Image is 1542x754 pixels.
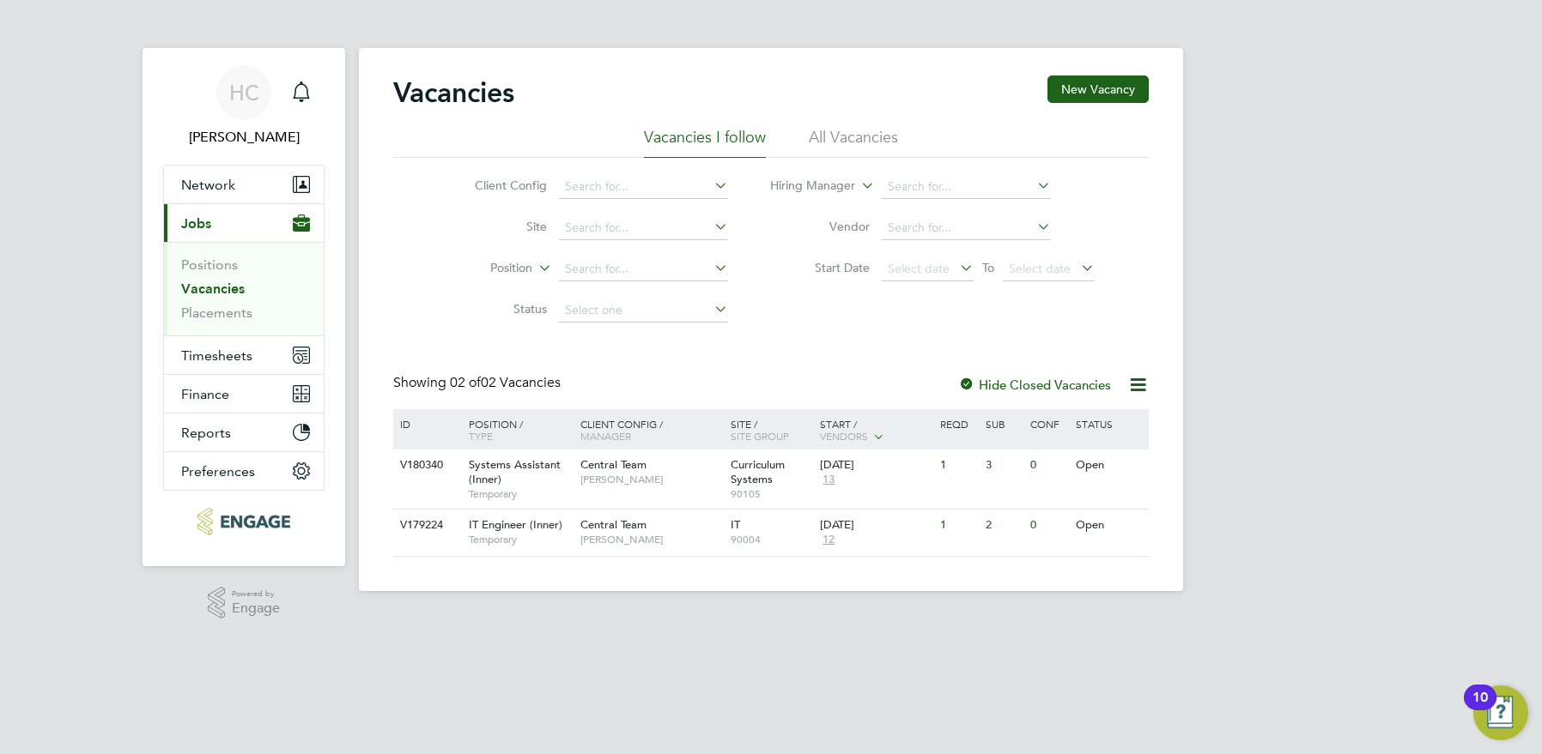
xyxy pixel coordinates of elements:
a: Placements [181,305,252,321]
span: Select date [1009,261,1071,276]
div: 3 [981,449,1026,481]
span: Hana Capper [163,127,325,148]
button: Jobs [164,204,324,242]
a: Go to home page [163,508,325,535]
input: Search for... [559,257,728,281]
span: To [977,256,999,279]
label: Vendor [771,219,870,234]
div: 1 [936,510,980,541]
span: Manager [580,429,631,443]
div: Status [1072,409,1146,438]
div: V179224 [396,510,456,541]
label: Hiring Manager [756,178,855,195]
span: 02 Vacancies [450,374,561,391]
div: 0 [1026,510,1071,541]
span: Central Team [580,457,647,472]
div: [DATE] [820,518,932,533]
span: Jobs [181,215,211,232]
span: 02 of [450,374,481,391]
span: Powered by [232,587,280,601]
div: Position / [456,409,576,450]
input: Search for... [559,216,728,240]
span: HC [229,81,259,104]
label: Status [448,301,547,317]
span: 12 [820,533,837,547]
span: IT [731,517,740,532]
label: Position [434,260,532,277]
div: V180340 [396,449,456,481]
div: 0 [1026,449,1071,481]
div: Client Config / [576,409,726,450]
div: Jobs [164,242,324,335]
div: Open [1072,510,1146,541]
button: Reports [164,413,324,451]
span: 90004 [731,533,812,546]
li: All Vacancies [809,127,898,158]
div: Showing [393,374,564,392]
div: 10 [1472,697,1488,720]
span: 90105 [731,487,812,501]
div: 2 [981,510,1026,541]
span: Timesheets [181,347,252,364]
button: Preferences [164,452,324,490]
input: Search for... [882,216,1051,240]
div: 1 [936,449,980,481]
span: Select date [888,261,950,276]
input: Search for... [559,175,728,199]
span: IT Engineer (Inner) [469,517,562,532]
button: New Vacancy [1047,75,1149,103]
span: Curriculum Systems [731,457,785,486]
a: HC[PERSON_NAME] [163,65,325,148]
div: Sub [981,409,1026,438]
label: Site [448,219,547,234]
a: Powered byEngage [208,587,281,619]
label: Client Config [448,178,547,193]
span: Central Team [580,517,647,532]
span: Finance [181,386,229,402]
button: Timesheets [164,336,324,374]
img: tr2rec-logo-retina.png [197,508,289,535]
span: Engage [232,601,280,616]
span: Site Group [731,429,789,443]
span: [PERSON_NAME] [580,473,722,486]
h2: Vacancies [393,75,514,110]
span: Type [469,429,493,443]
span: Systems Assistant (Inner) [469,457,561,486]
span: Preferences [181,463,255,480]
button: Open Resource Center, 10 new notifications [1473,685,1528,740]
span: Temporary [469,487,572,501]
span: Network [181,177,235,193]
label: Start Date [771,260,870,275]
span: Vendors [820,429,868,443]
span: 13 [820,473,837,487]
div: Conf [1026,409,1071,438]
button: Finance [164,375,324,413]
button: Network [164,166,324,203]
a: Vacancies [181,280,245,297]
input: Search for... [882,175,1051,199]
div: Open [1072,449,1146,481]
a: Positions [181,256,238,273]
nav: Main navigation [143,48,345,566]
div: Site / [726,409,817,450]
div: Reqd [936,409,980,438]
span: Temporary [469,533,572,546]
div: [DATE] [820,458,932,473]
span: Reports [181,425,231,441]
div: Start / [816,409,936,452]
li: Vacancies I follow [644,127,766,158]
div: ID [396,409,456,438]
label: Hide Closed Vacancies [958,377,1111,393]
input: Select one [559,299,728,323]
span: [PERSON_NAME] [580,533,722,546]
